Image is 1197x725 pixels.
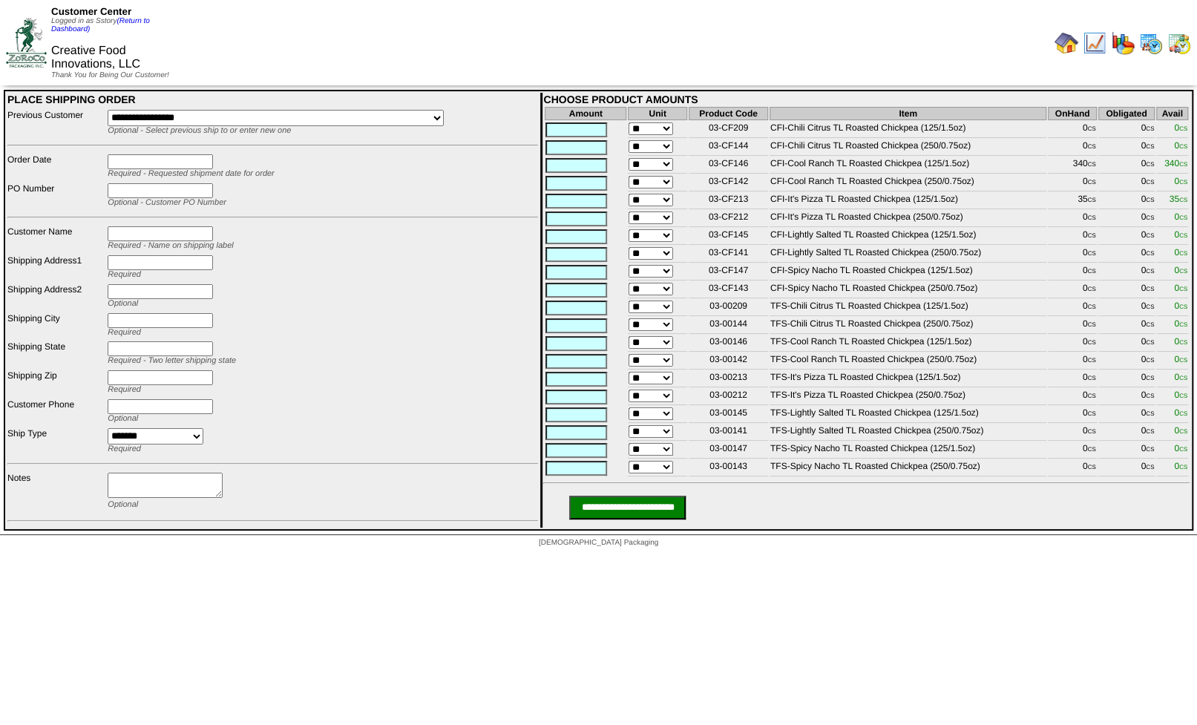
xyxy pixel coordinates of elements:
span: CS [1179,393,1187,399]
td: 03-CF212 [689,211,768,227]
td: 03-00141 [689,424,768,441]
td: 0 [1098,424,1155,441]
td: 0 [1048,371,1096,387]
td: 0 [1098,318,1155,334]
th: OnHand [1048,107,1096,120]
td: CFI-It's Pizza TL Roasted Chickpea (250/0.75oz) [770,211,1046,227]
span: 0 [1174,140,1187,151]
span: CS [1087,161,1095,168]
td: 0 [1048,407,1096,423]
span: CS [1179,410,1187,417]
td: 03-00147 [689,442,768,459]
th: Amount [545,107,626,120]
td: CFI-Spicy Nacho TL Roasted Chickpea (125/1.5oz) [770,264,1046,281]
td: 0 [1098,282,1155,298]
span: Required - Name on shipping label [108,241,233,250]
td: 03-00142 [689,353,768,370]
span: 0 [1174,318,1187,329]
span: 0 [1174,336,1187,347]
td: 0 [1048,318,1096,334]
td: 0 [1098,407,1155,423]
td: 0 [1048,335,1096,352]
td: Shipping City [7,312,105,340]
span: CS [1087,464,1095,470]
span: CS [1087,393,1095,399]
td: Order Date [7,154,105,181]
span: [DEMOGRAPHIC_DATA] Packaging [539,539,658,547]
span: CS [1087,214,1095,221]
span: Required - Two letter shipping state [108,356,236,365]
td: 0 [1048,264,1096,281]
td: TFS-Chili Citrus TL Roasted Chickpea (250/0.75oz) [770,318,1046,334]
span: CS [1087,446,1095,453]
span: Required [108,328,141,337]
td: 0 [1048,211,1096,227]
span: 0 [1174,122,1187,133]
span: CS [1146,161,1154,168]
td: TFS-Lightly Salted TL Roasted Chickpea (250/0.75oz) [770,424,1046,441]
img: calendarprod.gif [1139,31,1163,55]
th: Obligated [1098,107,1155,120]
td: 03-CF145 [689,229,768,245]
span: 35 [1170,194,1187,204]
td: 0 [1048,353,1096,370]
td: 0 [1048,229,1096,245]
span: 0 [1174,407,1187,418]
td: 03-CF142 [689,175,768,191]
span: CS [1146,357,1154,364]
span: CS [1179,161,1187,168]
span: 0 [1174,283,1187,293]
span: CS [1146,446,1154,453]
td: CFI-It's Pizza TL Roasted Chickpea (125/1.5oz) [770,193,1046,209]
th: Unit [628,107,687,120]
span: CS [1146,375,1154,381]
td: Shipping Zip [7,370,105,397]
span: CS [1087,321,1095,328]
span: CS [1087,232,1095,239]
td: 03-CF141 [689,246,768,263]
span: CS [1087,410,1095,417]
span: CS [1179,304,1187,310]
td: 03-CF144 [689,140,768,156]
td: 340 [1048,157,1096,174]
td: 03-00146 [689,335,768,352]
span: CS [1087,250,1095,257]
span: CS [1179,143,1187,150]
td: 0 [1048,389,1096,405]
span: Optional [108,299,138,308]
span: Optional [108,500,138,509]
span: CS [1179,321,1187,328]
span: CS [1179,357,1187,364]
td: 0 [1098,353,1155,370]
span: 0 [1174,425,1187,436]
img: home.gif [1055,31,1078,55]
span: CS [1179,268,1187,275]
span: CS [1087,268,1095,275]
span: CS [1179,286,1187,292]
span: CS [1179,446,1187,453]
td: 0 [1098,389,1155,405]
span: Logged in as Sstory [51,17,150,33]
td: 03-00209 [689,300,768,316]
th: Avail [1156,107,1188,120]
span: Optional - Customer PO Number [108,198,226,207]
td: 03-00212 [689,389,768,405]
span: CS [1146,143,1154,150]
span: CS [1179,179,1187,186]
td: CFI-Cool Ranch TL Roasted Chickpea (125/1.5oz) [770,157,1046,174]
th: Item [770,107,1046,120]
span: 0 [1174,247,1187,257]
td: 0 [1098,122,1155,138]
span: Required [108,385,141,394]
td: Shipping Address1 [7,255,105,282]
td: 03-00213 [689,371,768,387]
span: CS [1146,410,1154,417]
td: 0 [1048,122,1096,138]
td: 0 [1098,157,1155,174]
div: CHOOSE PRODUCT AMOUNTS [543,94,1190,105]
td: 0 [1098,229,1155,245]
td: CFI-Lightly Salted TL Roasted Chickpea (125/1.5oz) [770,229,1046,245]
td: 03-00144 [689,318,768,334]
td: TFS-It's Pizza TL Roasted Chickpea (250/0.75oz) [770,389,1046,405]
span: Optional - Select previous ship to or enter new one [108,126,291,135]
